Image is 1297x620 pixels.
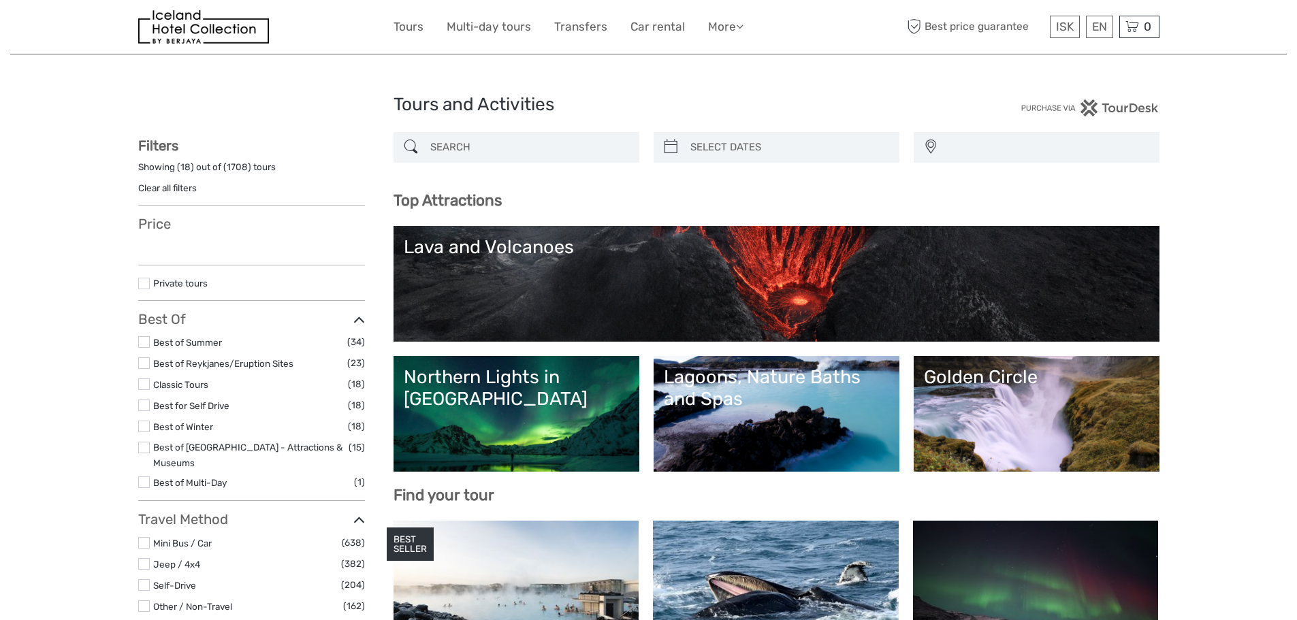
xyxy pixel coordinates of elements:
span: Best price guarantee [904,16,1046,38]
a: Classic Tours [153,379,208,390]
label: 1708 [227,161,248,174]
span: (162) [343,598,365,614]
div: Lava and Volcanoes [404,236,1149,258]
div: Lagoons, Nature Baths and Spas [664,366,889,410]
span: (23) [347,355,365,371]
a: Best of [GEOGRAPHIC_DATA] - Attractions & Museums [153,442,342,468]
div: Golden Circle [924,366,1149,388]
span: (34) [347,334,365,350]
a: Northern Lights in [GEOGRAPHIC_DATA] [404,366,629,461]
a: Tours [394,17,423,37]
a: Lagoons, Nature Baths and Spas [664,366,889,461]
div: BEST SELLER [387,527,434,561]
span: 0 [1142,20,1153,33]
a: Car rental [630,17,685,37]
a: Self-Drive [153,580,196,591]
div: Showing ( ) out of ( ) tours [138,161,365,182]
a: Best of Winter [153,421,213,432]
a: Lava and Volcanoes [404,236,1149,331]
h3: Price [138,216,365,232]
div: EN [1086,16,1113,38]
input: SELECT DATES [685,135,893,159]
span: (638) [342,535,365,551]
a: Clear all filters [138,182,197,193]
a: Other / Non-Travel [153,601,232,612]
a: Golden Circle [924,366,1149,461]
label: 18 [180,161,191,174]
span: (204) [341,577,365,593]
span: (18) [348,419,365,434]
span: (15) [349,440,365,455]
span: (18) [348,376,365,392]
h1: Tours and Activities [394,94,904,116]
a: Best of Multi-Day [153,477,227,488]
div: Northern Lights in [GEOGRAPHIC_DATA] [404,366,629,410]
a: Best of Reykjanes/Eruption Sites [153,358,293,369]
b: Find your tour [394,486,494,504]
span: (382) [341,556,365,572]
b: Top Attractions [394,191,502,210]
span: (18) [348,397,365,413]
a: Private tours [153,278,208,289]
span: ISK [1056,20,1074,33]
span: (1) [354,474,365,490]
a: Best of Summer [153,337,222,348]
a: Best for Self Drive [153,400,229,411]
a: Jeep / 4x4 [153,559,200,570]
strong: Filters [138,137,178,154]
h3: Best Of [138,311,365,327]
img: 481-8f989b07-3259-4bb0-90ed-3da368179bdc_logo_small.jpg [138,10,269,44]
a: More [708,17,743,37]
h3: Travel Method [138,511,365,527]
a: Multi-day tours [447,17,531,37]
a: Transfers [554,17,607,37]
a: Mini Bus / Car [153,538,212,549]
input: SEARCH [425,135,633,159]
img: PurchaseViaTourDesk.png [1021,99,1159,116]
